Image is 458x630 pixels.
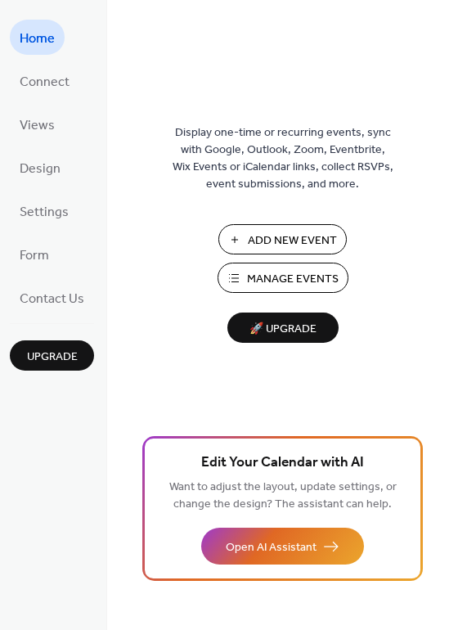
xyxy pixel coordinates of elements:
[247,271,339,288] span: Manage Events
[20,113,55,138] span: Views
[201,528,364,565] button: Open AI Assistant
[237,318,329,340] span: 🚀 Upgrade
[10,63,79,98] a: Connect
[227,313,339,343] button: 🚀 Upgrade
[10,340,94,371] button: Upgrade
[10,106,65,142] a: Views
[20,200,69,225] span: Settings
[20,26,55,52] span: Home
[20,70,70,95] span: Connect
[20,243,49,268] span: Form
[173,124,393,193] span: Display one-time or recurring events, sync with Google, Outlook, Zoom, Eventbrite, Wix Events or ...
[10,280,94,315] a: Contact Us
[10,150,70,185] a: Design
[169,476,397,515] span: Want to adjust the layout, update settings, or change the design? The assistant can help.
[10,20,65,55] a: Home
[20,156,61,182] span: Design
[218,224,347,254] button: Add New Event
[10,193,79,228] a: Settings
[248,232,337,250] span: Add New Event
[10,236,59,272] a: Form
[20,286,84,312] span: Contact Us
[226,539,317,556] span: Open AI Assistant
[27,349,78,366] span: Upgrade
[218,263,348,293] button: Manage Events
[201,452,364,475] span: Edit Your Calendar with AI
